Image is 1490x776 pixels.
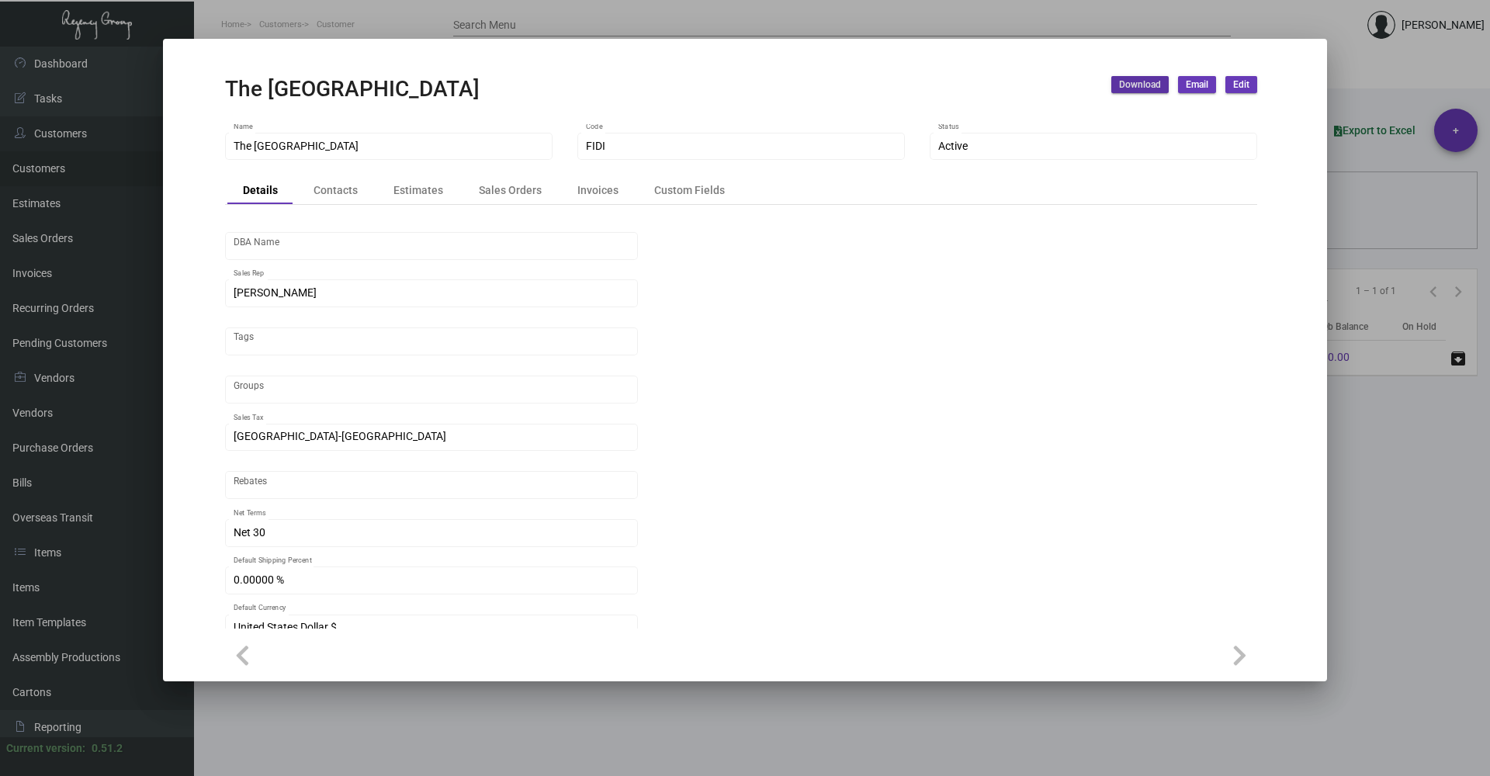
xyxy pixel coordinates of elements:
[1111,76,1169,93] button: Download
[243,182,278,199] div: Details
[1178,76,1216,93] button: Email
[577,182,619,199] div: Invoices
[393,182,443,199] div: Estimates
[1225,76,1257,93] button: Edit
[938,140,968,152] span: Active
[654,182,725,199] div: Custom Fields
[1233,78,1249,92] span: Edit
[6,740,85,757] div: Current version:
[225,76,480,102] h2: The [GEOGRAPHIC_DATA]
[479,182,542,199] div: Sales Orders
[92,740,123,757] div: 0.51.2
[1119,78,1161,92] span: Download
[314,182,358,199] div: Contacts
[1186,78,1208,92] span: Email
